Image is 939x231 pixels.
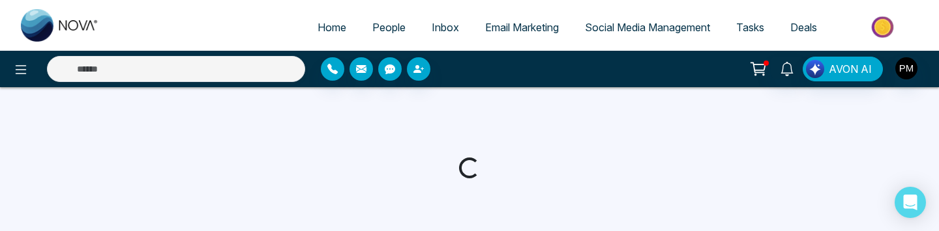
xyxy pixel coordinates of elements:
div: Open Intercom Messenger [895,187,926,218]
a: Home [305,15,359,40]
a: Email Marketing [472,15,572,40]
span: People [372,21,406,34]
img: Lead Flow [806,60,824,78]
span: Email Marketing [485,21,559,34]
span: Social Media Management [585,21,710,34]
a: Social Media Management [572,15,723,40]
span: Tasks [736,21,764,34]
img: User Avatar [895,57,917,79]
a: Tasks [723,15,777,40]
img: Market-place.gif [837,12,931,42]
span: AVON AI [829,61,872,77]
span: Home [318,21,346,34]
a: People [359,15,419,40]
a: Inbox [419,15,472,40]
span: Inbox [432,21,459,34]
a: Deals [777,15,830,40]
span: Deals [790,21,817,34]
img: Nova CRM Logo [21,9,99,42]
button: AVON AI [803,57,883,81]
